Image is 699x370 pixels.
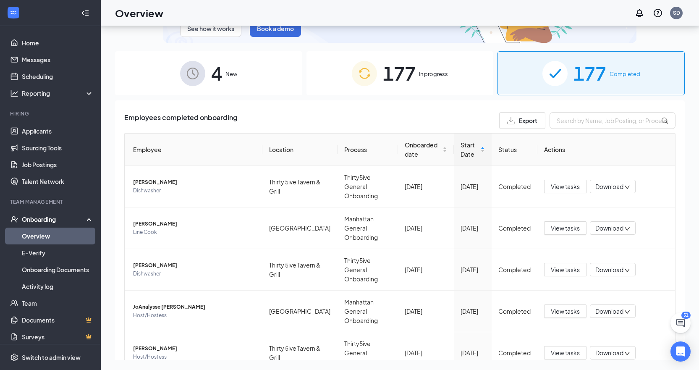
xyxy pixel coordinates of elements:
td: [GEOGRAPHIC_DATA] [262,207,338,249]
span: Host/Hostess [133,311,256,320]
span: Start Date [461,140,479,159]
div: Open Intercom Messenger [670,341,691,362]
a: Onboarding Documents [22,261,94,278]
svg: UserCheck [10,215,18,223]
span: [PERSON_NAME] [133,178,256,186]
span: down [624,309,630,315]
span: Dishwasher [133,186,256,195]
div: Completed [498,223,531,233]
button: ChatActive [670,313,691,333]
span: 4 [211,59,222,88]
a: Job Postings [22,156,94,173]
span: Download [595,182,623,191]
div: [DATE] [405,348,448,357]
div: Team Management [10,198,92,205]
th: Location [262,134,338,166]
input: Search by Name, Job Posting, or Process [550,112,675,129]
button: See how it works [180,20,241,37]
span: down [624,184,630,190]
span: Export [519,118,537,123]
span: In progress [419,70,448,78]
svg: QuestionInfo [653,8,663,18]
div: [DATE] [405,265,448,274]
button: View tasks [544,221,586,235]
h1: Overview [115,6,163,20]
svg: Notifications [634,8,644,18]
span: 177 [573,59,606,88]
div: [DATE] [461,223,485,233]
button: View tasks [544,180,586,193]
td: Manhattan General Onboarding [338,207,398,249]
th: Actions [537,134,675,166]
svg: Analysis [10,89,18,97]
div: Completed [498,182,531,191]
span: [PERSON_NAME] [133,220,256,228]
div: Hiring [10,110,92,117]
svg: WorkstreamLogo [9,8,18,17]
div: Completed [498,307,531,316]
span: down [624,268,630,273]
svg: Settings [10,353,18,362]
div: [DATE] [461,307,485,316]
td: Thirty 5ive Tavern & Grill [262,166,338,207]
div: Switch to admin view [22,353,81,362]
th: Status [492,134,537,166]
div: [DATE] [405,307,448,316]
span: Host/Hostess [133,353,256,361]
span: [PERSON_NAME] [133,261,256,270]
span: Employees completed onboarding [124,112,237,129]
div: [DATE] [461,265,485,274]
a: DocumentsCrown [22,312,94,328]
div: SD [673,9,680,16]
span: Download [595,224,623,233]
th: Onboarded date [398,134,454,166]
div: Completed [498,265,531,274]
button: Book a demo [250,20,301,37]
td: Manhattan General Onboarding [338,291,398,332]
td: Thirty5ive General Onboarding [338,166,398,207]
span: View tasks [551,265,580,274]
div: [DATE] [461,182,485,191]
span: View tasks [551,182,580,191]
svg: ChatActive [675,318,686,328]
a: Activity log [22,278,94,295]
button: View tasks [544,304,586,318]
span: New [225,70,237,78]
span: Download [595,265,623,274]
a: E-Verify [22,244,94,261]
span: Download [595,307,623,316]
div: [DATE] [461,348,485,357]
a: Applicants [22,123,94,139]
span: Download [595,349,623,357]
span: View tasks [551,223,580,233]
div: Onboarding [22,215,86,223]
td: Thirty 5ive Tavern & Grill [262,249,338,291]
div: [DATE] [405,223,448,233]
span: Line Cook [133,228,256,236]
a: Scheduling [22,68,94,85]
a: Home [22,34,94,51]
span: Onboarded date [405,140,441,159]
button: Export [499,112,545,129]
span: 177 [383,59,416,88]
a: Team [22,295,94,312]
a: Overview [22,228,94,244]
span: down [624,351,630,357]
th: Employee [125,134,262,166]
td: [GEOGRAPHIC_DATA] [262,291,338,332]
a: Sourcing Tools [22,139,94,156]
svg: Collapse [81,9,89,17]
div: Reporting [22,89,94,97]
span: Dishwasher [133,270,256,278]
a: Talent Network [22,173,94,190]
td: Thirty5ive General Onboarding [338,249,398,291]
a: Messages [22,51,94,68]
span: JoAnalysse [PERSON_NAME] [133,303,256,311]
th: Process [338,134,398,166]
span: View tasks [551,348,580,357]
div: 51 [681,312,691,319]
span: [PERSON_NAME] [133,344,256,353]
a: SurveysCrown [22,328,94,345]
button: View tasks [544,263,586,276]
button: View tasks [544,346,586,360]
